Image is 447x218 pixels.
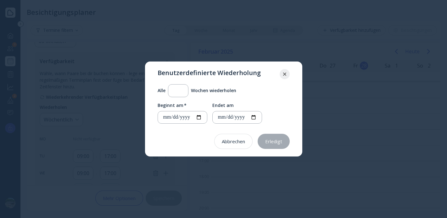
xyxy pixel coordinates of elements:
div: Erledigt [265,139,282,144]
div: Abbrechen [222,139,245,144]
div: Beginnt am [158,102,183,109]
div: Endet am [212,102,234,109]
h5: Benutzerdefinierte Wiederholung [158,69,290,77]
button: Abbrechen [214,134,253,149]
button: Erledigt [258,134,290,149]
div: Alle Wochen wiederholen [158,84,290,97]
